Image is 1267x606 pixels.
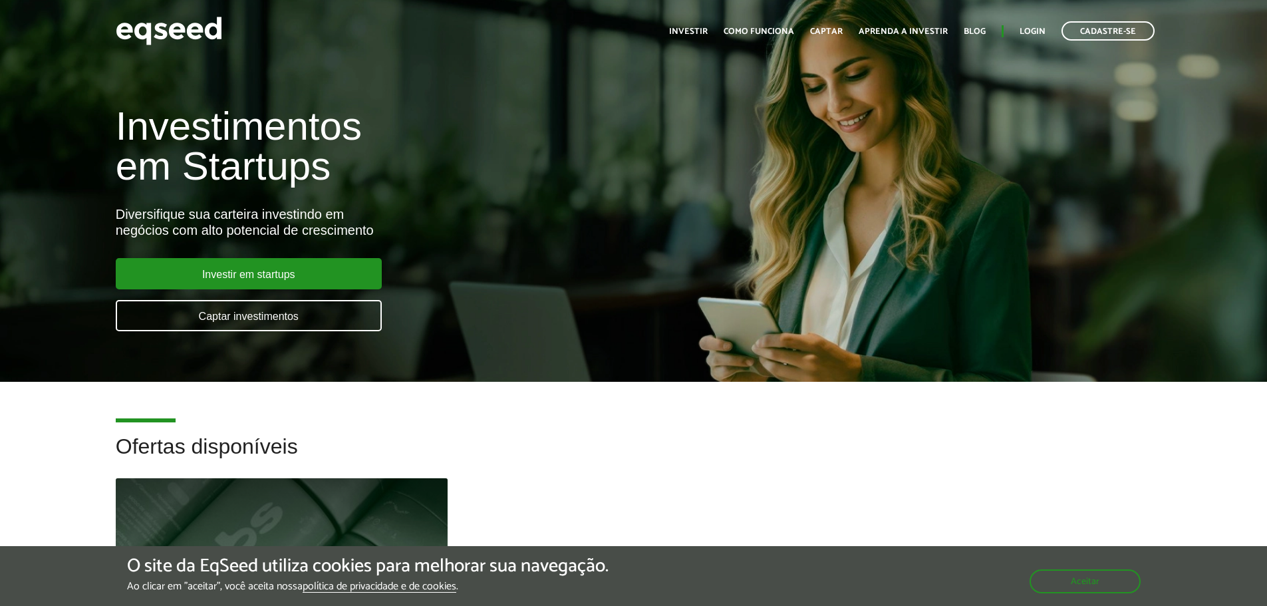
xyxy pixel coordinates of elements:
[303,581,456,593] a: política de privacidade e de cookies
[669,27,708,36] a: Investir
[1061,21,1155,41] a: Cadastre-se
[127,556,609,577] h5: O site da EqSeed utiliza cookies para melhorar sua navegação.
[1020,27,1046,36] a: Login
[116,258,382,289] a: Investir em startups
[859,27,948,36] a: Aprenda a investir
[1030,569,1141,593] button: Aceitar
[116,13,222,49] img: EqSeed
[116,300,382,331] a: Captar investimentos
[724,27,794,36] a: Como funciona
[116,435,1152,478] h2: Ofertas disponíveis
[116,106,730,186] h1: Investimentos em Startups
[127,580,609,593] p: Ao clicar em "aceitar", você aceita nossa .
[116,206,730,238] div: Diversifique sua carteira investindo em negócios com alto potencial de crescimento
[810,27,843,36] a: Captar
[964,27,986,36] a: Blog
